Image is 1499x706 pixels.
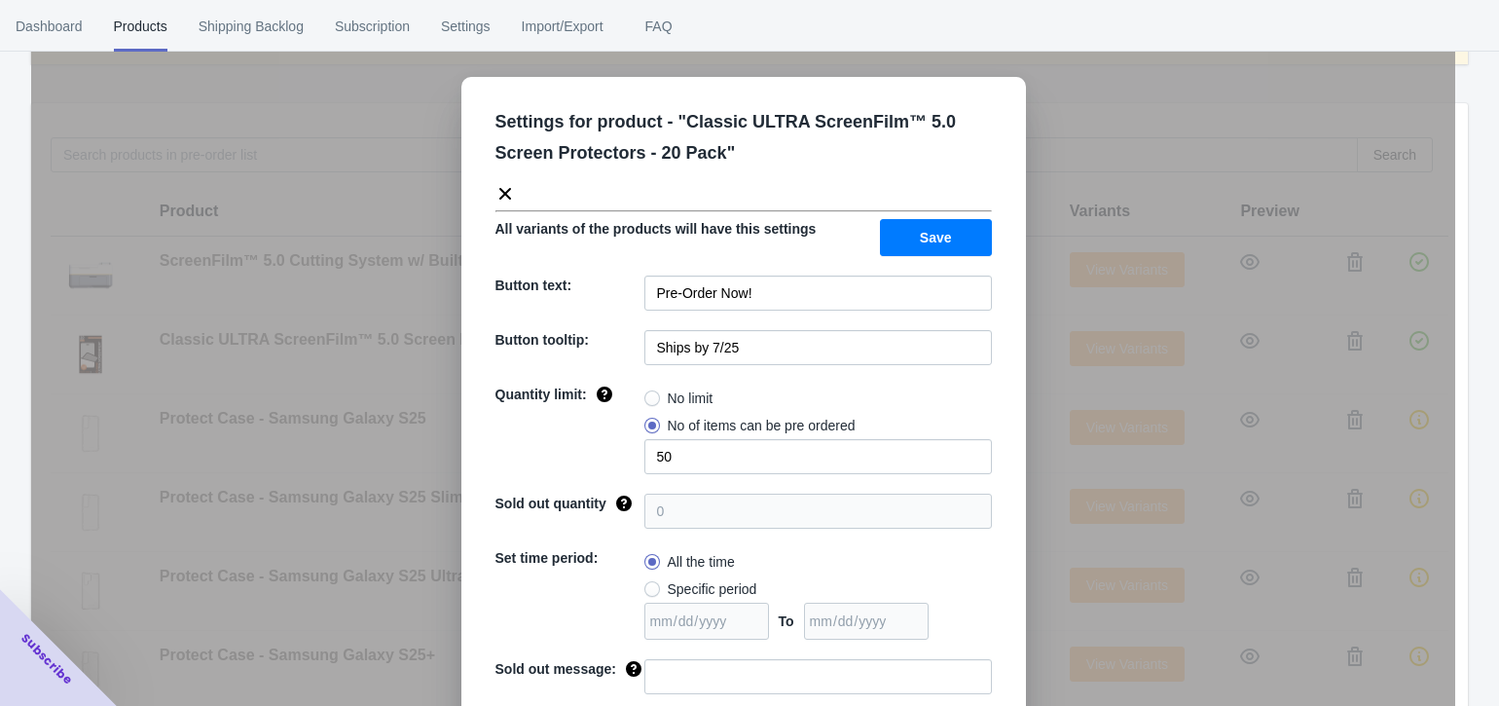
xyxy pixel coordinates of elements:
[199,1,304,52] span: Shipping Backlog
[495,221,817,237] span: All variants of the products will have this settings
[335,1,410,52] span: Subscription
[18,630,76,688] span: Subscribe
[668,416,856,435] span: No of items can be pre ordered
[441,1,491,52] span: Settings
[114,1,167,52] span: Products
[495,278,572,293] span: Button text:
[668,579,757,599] span: Specific period
[16,1,83,52] span: Dashboard
[668,552,735,572] span: All the time
[635,1,683,52] span: FAQ
[522,1,603,52] span: Import/Export
[495,332,589,348] span: Button tooltip:
[668,389,713,408] span: No limit
[495,387,587,402] span: Quantity limit:
[495,496,606,511] span: Sold out quantity
[880,219,992,256] button: Save
[495,106,1007,168] p: Settings for product - " Classic ULTRA ScreenFilm™ 5.0 Screen Protectors - 20 Pack "
[495,550,599,566] span: Set time period:
[920,230,952,245] span: Save
[495,661,616,677] span: Sold out message:
[779,613,794,629] span: To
